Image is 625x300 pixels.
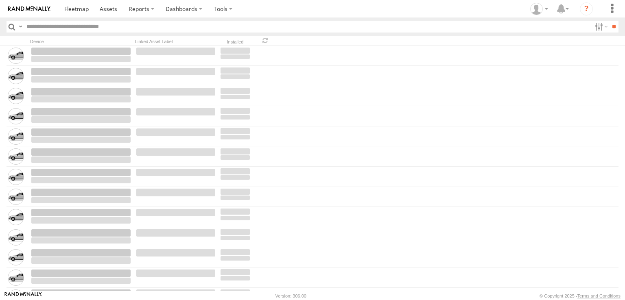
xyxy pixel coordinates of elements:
img: rand-logo.svg [8,6,50,12]
div: © Copyright 2025 - [540,293,621,298]
span: Refresh [260,37,270,44]
a: Terms and Conditions [577,293,621,298]
div: Linked Asset Label [135,39,216,44]
div: EMMANUEL SOTELO [527,3,551,15]
a: Visit our Website [4,292,42,300]
div: Device [30,39,132,44]
label: Search Filter Options [592,21,609,33]
label: Search Query [17,21,24,33]
div: Installed [220,40,251,44]
i: ? [580,2,593,15]
div: Version: 306.00 [275,293,306,298]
